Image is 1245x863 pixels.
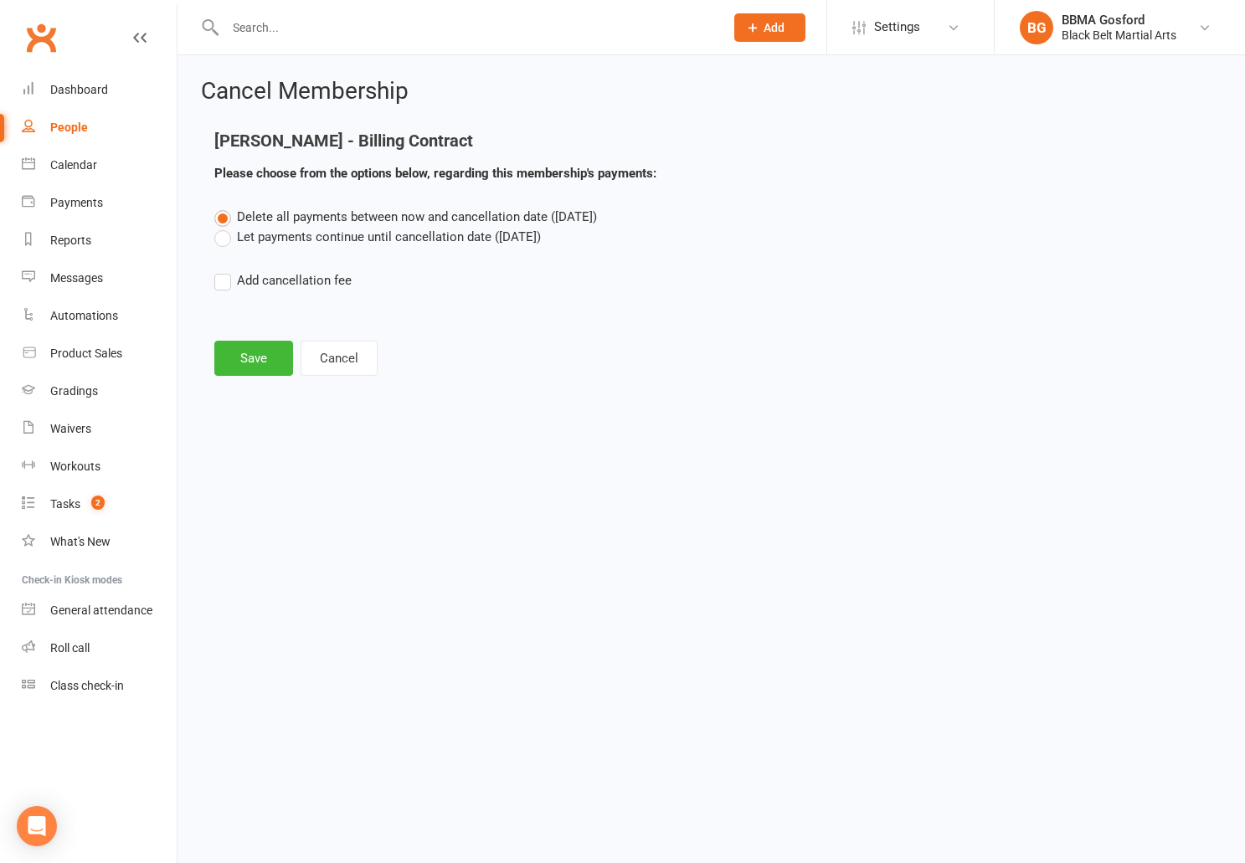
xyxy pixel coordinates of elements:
div: Product Sales [50,347,122,360]
div: General attendance [50,604,152,617]
div: BG [1020,11,1053,44]
a: Roll call [22,629,177,667]
div: BBMA Gosford [1062,13,1176,28]
a: Waivers [22,410,177,448]
span: Settings [874,8,920,46]
h2: Cancel Membership [201,79,1222,105]
div: People [50,121,88,134]
div: Calendar [50,158,97,172]
div: Gradings [50,384,98,398]
button: Save [214,341,293,376]
a: Workouts [22,448,177,485]
div: Payments [50,196,103,209]
div: Messages [50,271,103,285]
a: Reports [22,222,177,259]
div: Workouts [50,460,100,473]
strong: Please choose from the options below, regarding this membership's payments: [214,166,656,181]
a: Payments [22,184,177,222]
a: Automations [22,297,177,335]
input: Search... [220,16,713,39]
a: Class kiosk mode [22,667,177,705]
span: 2 [91,496,105,510]
a: People [22,109,177,146]
a: Calendar [22,146,177,184]
label: Let payments continue until cancellation date ([DATE]) [214,227,541,247]
a: Tasks 2 [22,485,177,523]
div: Reports [50,234,91,247]
a: Dashboard [22,71,177,109]
button: Add [734,13,805,42]
button: Cancel [301,341,378,376]
div: What's New [50,535,111,548]
a: What's New [22,523,177,561]
span: Add [764,21,785,34]
label: Add cancellation fee [214,270,352,290]
div: Dashboard [50,83,108,96]
div: Automations [50,309,118,322]
div: Black Belt Martial Arts [1062,28,1176,43]
div: Tasks [50,497,80,511]
div: Roll call [50,641,90,655]
a: Messages [22,259,177,297]
span: Delete all payments between now and cancellation date ([DATE]) [237,209,597,224]
a: General attendance kiosk mode [22,592,177,629]
h4: [PERSON_NAME] - Billing Contract [214,131,868,150]
a: Gradings [22,372,177,410]
div: Waivers [50,422,91,435]
a: Clubworx [20,17,62,59]
div: Class check-in [50,679,124,692]
a: Product Sales [22,335,177,372]
div: Open Intercom Messenger [17,806,57,846]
